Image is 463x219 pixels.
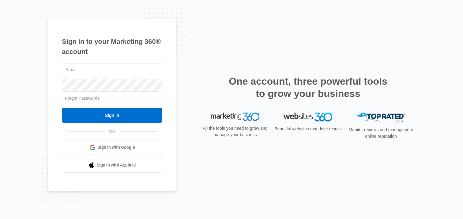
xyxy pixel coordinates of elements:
img: Top Rated Local [356,113,405,123]
a: Sign in with Apple Id [62,158,162,173]
p: All the tools you need to grow and manage your business [201,125,269,138]
img: Websites 360 [284,113,333,121]
p: Monitor reviews and manage your online reputation [347,127,415,140]
span: Sign in with Apple Id [97,162,136,168]
h1: Sign in to your Marketing 360® account [62,36,162,57]
img: Marketing 360 [211,113,260,121]
span: OR [105,128,120,135]
span: Sign in with Google [98,144,135,151]
input: Sign In [62,108,162,123]
a: Sign in with Google [62,140,162,155]
input: Email [62,63,162,76]
h2: One account, three powerful tools to grow your business [227,75,389,100]
p: Beautiful websites that drive results [274,126,342,132]
a: Forgot Password? [65,96,100,101]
